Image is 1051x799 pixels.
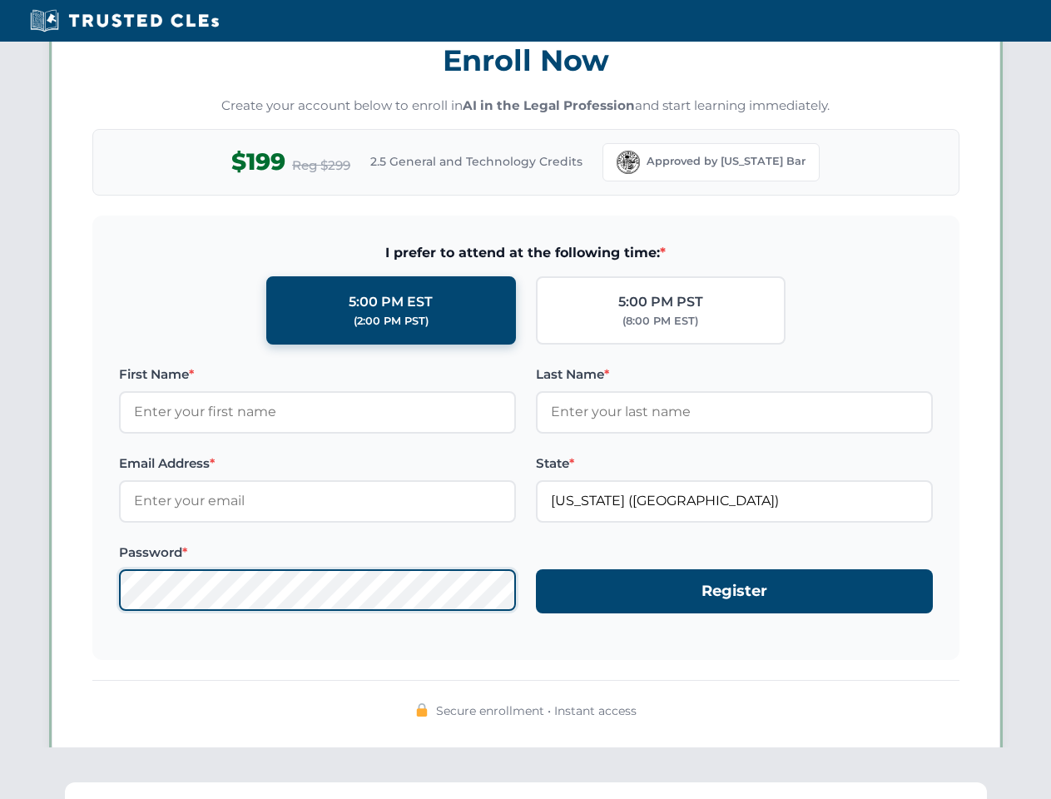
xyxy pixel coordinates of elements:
[231,143,285,181] span: $199
[536,454,933,474] label: State
[463,97,635,113] strong: AI in the Legal Profession
[119,480,516,522] input: Enter your email
[436,702,637,720] span: Secure enrollment • Instant access
[119,543,516,563] label: Password
[617,151,640,174] img: Florida Bar
[536,569,933,613] button: Register
[349,291,433,313] div: 5:00 PM EST
[370,152,583,171] span: 2.5 General and Technology Credits
[119,242,933,264] span: I prefer to attend at the following time:
[536,391,933,433] input: Enter your last name
[415,703,429,717] img: 🔒
[25,8,224,33] img: Trusted CLEs
[119,365,516,385] label: First Name
[354,313,429,330] div: (2:00 PM PST)
[119,391,516,433] input: Enter your first name
[92,34,959,87] h3: Enroll Now
[618,291,703,313] div: 5:00 PM PST
[92,97,959,116] p: Create your account below to enroll in and start learning immediately.
[119,454,516,474] label: Email Address
[536,480,933,522] input: Florida (FL)
[536,365,933,385] label: Last Name
[622,313,698,330] div: (8:00 PM EST)
[647,153,806,170] span: Approved by [US_STATE] Bar
[292,156,350,176] span: Reg $299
